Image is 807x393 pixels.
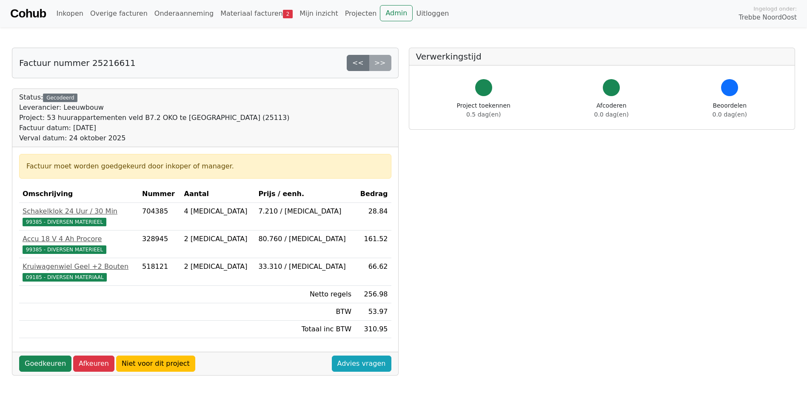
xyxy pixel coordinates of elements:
[184,206,252,216] div: 4 [MEDICAL_DATA]
[19,185,139,203] th: Omschrijving
[355,286,391,303] td: 256.98
[255,303,355,321] td: BTW
[713,101,747,119] div: Beoordelen
[23,234,135,254] a: Accu 18 V 4 Ah Procore99385 - DIVERSEN MATERIEEL
[19,113,289,123] div: Project: 53 huurappartementen veld B7.2 OKO te [GEOGRAPHIC_DATA] (25113)
[355,321,391,338] td: 310.95
[23,218,106,226] span: 99385 - DIVERSEN MATERIEEL
[139,185,180,203] th: Nummer
[347,55,369,71] a: <<
[23,262,135,282] a: Kruiwagenwiel Geel +2 Bouten09185 - DIVERSEN MATERIAAL
[413,5,452,22] a: Uitloggen
[258,206,351,216] div: 7.210 / [MEDICAL_DATA]
[181,185,255,203] th: Aantal
[184,262,252,272] div: 2 [MEDICAL_DATA]
[73,356,114,372] a: Afkeuren
[594,101,629,119] div: Afcoderen
[217,5,296,22] a: Materiaal facturen2
[184,234,252,244] div: 2 [MEDICAL_DATA]
[355,203,391,231] td: 28.84
[139,203,180,231] td: 704385
[19,123,289,133] div: Factuur datum: [DATE]
[19,92,289,143] div: Status:
[10,3,46,24] a: Cohub
[23,245,106,254] span: 99385 - DIVERSEN MATERIEEL
[255,321,355,338] td: Totaal inc BTW
[19,58,136,68] h5: Factuur nummer 25216611
[23,206,135,227] a: Schakelklok 24 Uur / 30 Min99385 - DIVERSEN MATERIEEL
[296,5,342,22] a: Mijn inzicht
[23,206,135,216] div: Schakelklok 24 Uur / 30 Min
[739,13,797,23] span: Trebbe NoordOost
[43,94,77,102] div: Gecodeerd
[466,111,501,118] span: 0.5 dag(en)
[355,303,391,321] td: 53.97
[87,5,151,22] a: Overige facturen
[355,185,391,203] th: Bedrag
[255,286,355,303] td: Netto regels
[258,262,351,272] div: 33.310 / [MEDICAL_DATA]
[355,231,391,258] td: 161.52
[283,10,293,18] span: 2
[594,111,629,118] span: 0.0 dag(en)
[151,5,217,22] a: Onderaanneming
[19,103,289,113] div: Leverancier: Leeuwbouw
[332,356,391,372] a: Advies vragen
[342,5,380,22] a: Projecten
[255,185,355,203] th: Prijs / eenh.
[19,356,71,372] a: Goedkeuren
[258,234,351,244] div: 80.760 / [MEDICAL_DATA]
[713,111,747,118] span: 0.0 dag(en)
[53,5,86,22] a: Inkopen
[19,133,289,143] div: Verval datum: 24 oktober 2025
[26,161,384,171] div: Factuur moet worden goedgekeurd door inkoper of manager.
[139,258,180,286] td: 518121
[753,5,797,13] span: Ingelogd onder:
[380,5,413,21] a: Admin
[457,101,510,119] div: Project toekennen
[23,273,107,282] span: 09185 - DIVERSEN MATERIAAL
[139,231,180,258] td: 328945
[416,51,788,62] h5: Verwerkingstijd
[23,234,135,244] div: Accu 18 V 4 Ah Procore
[116,356,195,372] a: Niet voor dit project
[355,258,391,286] td: 66.62
[23,262,135,272] div: Kruiwagenwiel Geel +2 Bouten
